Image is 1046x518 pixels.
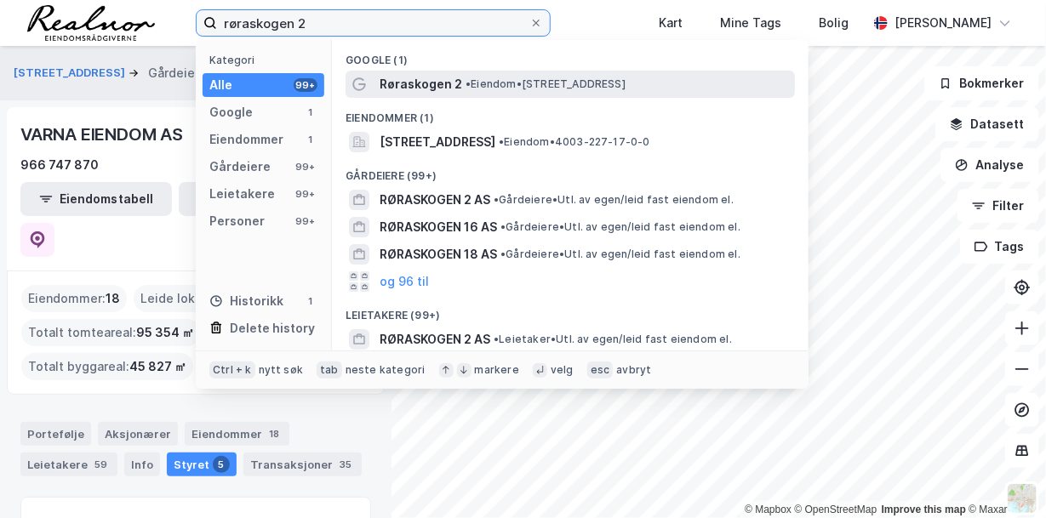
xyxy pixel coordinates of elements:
div: Leide lokasjoner : [134,285,254,312]
div: Styret [167,453,237,476]
img: realnor-logo.934646d98de889bb5806.png [27,5,155,41]
div: Ctrl + k [209,361,255,379]
div: Leietakere [20,453,117,476]
span: RØRASKOGEN 2 AS [380,190,490,210]
div: esc [587,361,614,379]
div: 99+ [294,78,317,92]
span: Røraskogen 2 [380,74,462,94]
div: Info [124,453,160,476]
span: RØRASKOGEN 18 AS [380,244,497,265]
div: [PERSON_NAME] [895,13,992,33]
div: Kategori [209,54,324,66]
div: Kontrollprogram for chat [961,436,1046,518]
span: Eiendom • 4003-227-17-0-0 [499,135,650,149]
div: tab [317,361,342,379]
div: avbryt [616,363,651,377]
button: Bokmerker [924,66,1039,100]
div: 1 [304,133,317,146]
div: 1 [304,105,317,119]
div: 35 [336,456,355,473]
div: Eiendommer [209,129,283,150]
div: Leietakere (99+) [332,295,809,326]
span: 18 [106,288,120,309]
div: Eiendommer : [21,285,127,312]
span: Gårdeiere • Utl. av egen/leid fast eiendom el. [494,193,734,207]
div: Totalt byggareal : [21,353,193,380]
div: Totalt tomteareal : [21,319,201,346]
div: Delete history [230,318,315,339]
div: Personer [209,211,265,231]
div: 1 [304,294,317,308]
span: Gårdeiere • Utl. av egen/leid fast eiendom el. [500,220,740,234]
div: 5 [213,456,230,473]
iframe: Chat Widget [961,436,1046,518]
span: • [499,135,504,148]
button: Filter [957,189,1039,223]
div: Eiendommer (1) [332,98,809,128]
div: Transaksjoner [243,453,362,476]
div: VARNA EIENDOM AS [20,121,186,148]
a: Mapbox [745,504,792,515]
button: Leietakertabell [179,182,330,216]
div: nytt søk [259,363,304,377]
span: 45 827 ㎡ [129,356,186,377]
div: Mine Tags [720,13,781,33]
span: • [494,333,499,345]
div: Google [209,102,253,122]
span: Eiendom • [STREET_ADDRESS] [466,77,626,91]
a: OpenStreetMap [795,504,877,515]
div: Historikk [209,291,283,311]
button: Analyse [940,148,1039,182]
span: RØRASKOGEN 16 AS [380,217,497,237]
div: Portefølje [20,422,91,446]
div: 18 [266,425,283,442]
span: • [500,248,506,260]
div: 59 [91,456,111,473]
div: neste kategori [346,363,426,377]
div: Gårdeiere (99+) [332,156,809,186]
div: Gårdeier [148,63,199,83]
div: Google (1) [332,40,809,71]
span: • [466,77,471,90]
button: Eiendomstabell [20,182,172,216]
div: Leietakere [209,184,275,204]
span: • [494,193,499,206]
span: Leietaker • Utl. av egen/leid fast eiendom el. [494,333,732,346]
div: Eiendommer [185,422,289,446]
button: [STREET_ADDRESS] [14,65,129,82]
span: • [500,220,506,233]
span: 95 354 ㎡ [136,322,194,343]
div: Aksjonærer [98,422,178,446]
div: 99+ [294,214,317,228]
div: 966 747 870 [20,155,99,175]
div: 99+ [294,160,317,174]
span: Gårdeiere • Utl. av egen/leid fast eiendom el. [500,248,740,261]
div: Kart [659,13,683,33]
div: Gårdeiere [209,157,271,177]
div: Alle [209,75,232,95]
span: [STREET_ADDRESS] [380,132,495,152]
button: Tags [960,230,1039,264]
div: velg [551,363,574,377]
div: 99+ [294,187,317,201]
div: markere [475,363,519,377]
div: Bolig [819,13,849,33]
a: Improve this map [882,504,966,515]
span: RØRASKOGEN 2 AS [380,329,490,350]
button: og 96 til [380,271,429,292]
button: Datasett [935,107,1039,141]
input: Søk på adresse, matrikkel, gårdeiere, leietakere eller personer [217,10,529,36]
